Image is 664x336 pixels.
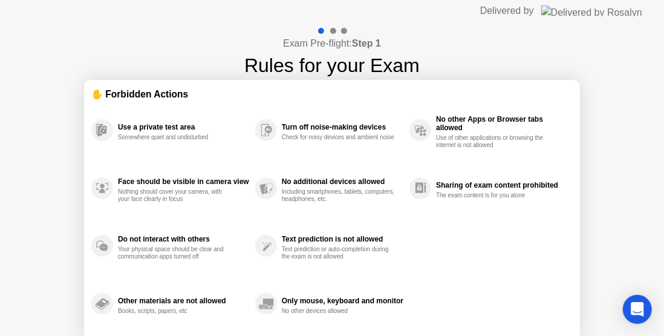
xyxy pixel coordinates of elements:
[623,295,652,324] div: Open Intercom Messenger
[282,134,396,141] div: Check for noisy devices and ambient noise
[436,134,550,149] div: Use of other applications or browsing the internet is not allowed
[282,246,396,260] div: Text prediction or auto-completion during the exam is not allowed
[282,308,396,315] div: No other devices allowed
[283,36,381,51] h4: Exam Pre-flight:
[282,123,403,131] div: Turn off noise-making devices
[118,177,249,186] div: Face should be visible in camera view
[118,123,249,131] div: Use a private test area
[282,235,403,243] div: Text prediction is not allowed
[480,4,534,18] div: Delivered by
[282,188,396,203] div: Including smartphones, tablets, computers, headphones, etc.
[118,235,249,243] div: Do not interact with others
[436,181,567,189] div: Sharing of exam content prohibited
[282,297,403,305] div: Only mouse, keyboard and monitor
[541,5,642,16] img: Delivered by Rosalyn
[118,297,249,305] div: Other materials are not allowed
[118,188,232,203] div: Nothing should cover your camera, with your face clearly in focus
[118,246,232,260] div: Your physical space should be clear and communication apps turned off
[436,115,567,132] div: No other Apps or Browser tabs allowed
[118,308,232,315] div: Books, scripts, papers, etc
[118,134,232,141] div: Somewhere quiet and undisturbed
[436,192,550,199] div: The exam content is for you alone
[91,87,573,101] div: ✋ Forbidden Actions
[352,38,381,48] b: Step 1
[282,177,403,186] div: No additional devices allowed
[244,51,420,80] h1: Rules for your Exam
